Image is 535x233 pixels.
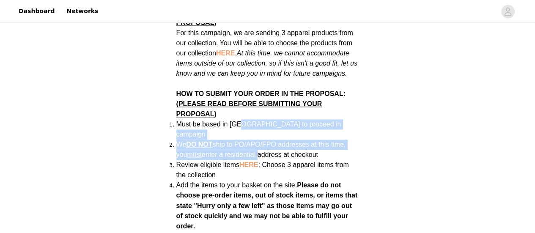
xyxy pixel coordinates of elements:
strong: Products: [176,9,354,26]
a: HERE [239,161,258,168]
span: must [187,151,202,158]
span: (PLEASE READ BEFORE SUBMITTING YOUR PROPOSAL) [176,9,354,26]
a: HERE [216,49,235,57]
span: For this campaign, we are sending 3 apparel products from our collection. You will be able to cho... [176,29,357,77]
strong: DO NOT [186,141,212,148]
span: Must be based in [GEOGRAPHIC_DATA] to proceed in campaign [176,121,341,138]
div: avatar [504,5,512,18]
span: We ship to PO/APO/FPO addresses at this time, you enter a residential address at checkout [176,141,346,158]
span: (PLEASE READ BEFORE SUBMITTING YOUR PROPOSAL) [176,100,322,118]
a: Networks [61,2,103,21]
span: Review eligible items [176,161,349,178]
strong: Please do not choose pre-order items, out of stock items, or items that state "Hurry only a few l... [176,181,358,229]
span: ; Choose 3 apparel items from the collection [176,161,349,178]
strong: HOW TO SUBMIT YOUR ORDER IN THE PROPOSAL: [176,90,346,118]
span: Add the items to your basket on the site. [176,181,297,189]
a: Dashboard [14,2,60,21]
em: At this time, we cannot accommodate items outside of our collection, so if this isn't a good fit,... [176,49,357,77]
